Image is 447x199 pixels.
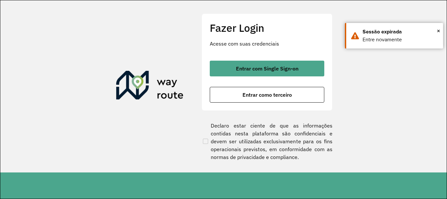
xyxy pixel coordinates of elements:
button: button [210,61,324,76]
img: Roteirizador AmbevTech [116,71,184,102]
span: Entrar como terceiro [242,92,292,97]
span: × [437,26,440,36]
h2: Fazer Login [210,22,324,34]
span: Entrar com Single Sign-on [236,66,298,71]
button: Close [437,26,440,36]
div: Sessão expirada [363,28,438,36]
p: Acesse com suas credenciais [210,40,324,48]
label: Declaro estar ciente de que as informações contidas nesta plataforma são confidenciais e devem se... [202,122,332,161]
div: Entre novamente [363,36,438,44]
button: button [210,87,324,103]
